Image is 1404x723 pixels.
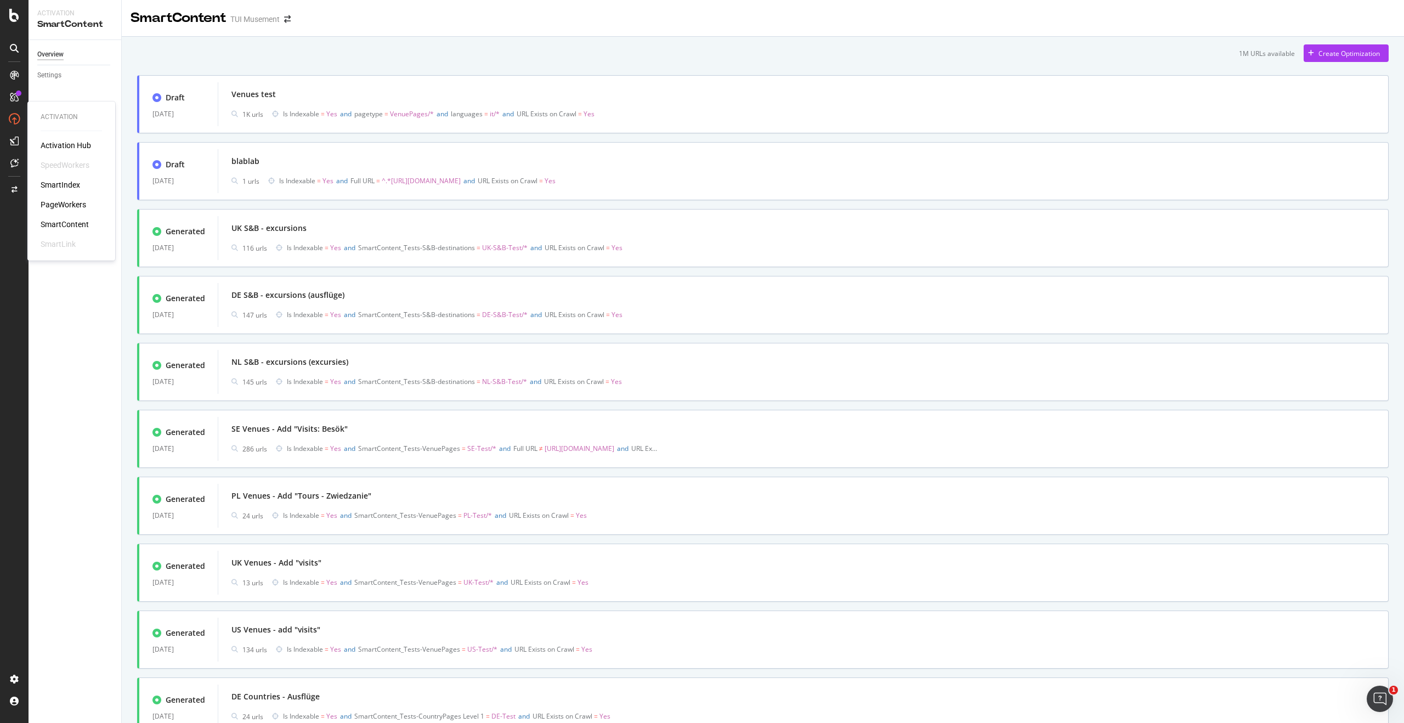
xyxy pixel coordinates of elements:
[496,578,508,587] span: and
[230,14,280,25] div: TUI Musement
[242,645,267,654] div: 134 urls
[326,711,337,721] span: Yes
[539,176,543,185] span: =
[576,511,587,520] span: Yes
[467,645,497,654] span: US-Test/*
[511,578,570,587] span: URL Exists on Crawl
[1304,44,1389,62] button: Create Optimization
[336,176,348,185] span: and
[287,444,323,453] span: Is Indexable
[242,712,263,721] div: 24 urls
[344,377,355,386] span: and
[358,243,475,252] span: SmartContent_Tests-S&B-destinations
[354,109,383,118] span: pagetype
[462,444,466,453] span: =
[584,109,595,118] span: Yes
[231,691,320,702] div: DE Countries - Ausflüge
[514,645,574,654] span: URL Exists on Crawl
[578,109,582,118] span: =
[462,645,466,654] span: =
[231,357,348,368] div: NL S&B - excursions (excursies)
[279,176,315,185] span: Is Indexable
[37,9,112,18] div: Activation
[570,511,574,520] span: =
[330,310,341,319] span: Yes
[41,140,91,151] a: Activation Hub
[242,511,263,521] div: 24 urls
[606,310,610,319] span: =
[477,243,480,252] span: =
[152,710,205,723] div: [DATE]
[350,176,375,185] span: Full URL
[321,711,325,721] span: =
[340,578,352,587] span: and
[41,239,76,250] div: SmartLink
[41,219,89,230] div: SmartContent
[131,9,226,27] div: SmartContent
[322,176,333,185] span: Yes
[451,109,483,118] span: languages
[152,174,205,188] div: [DATE]
[231,223,307,234] div: UK S&B - excursions
[231,423,348,434] div: SE Venues - Add "Visits: Besök"
[509,511,569,520] span: URL Exists on Crawl
[1389,686,1398,694] span: 1
[41,160,89,171] div: SpeedWorkers
[612,243,622,252] span: Yes
[287,377,323,386] span: Is Indexable
[354,578,456,587] span: SmartContent_Tests-VenuePages
[37,70,61,81] div: Settings
[317,176,321,185] span: =
[530,310,542,319] span: and
[463,176,475,185] span: and
[330,243,341,252] span: Yes
[283,578,319,587] span: Is Indexable
[242,244,267,253] div: 116 urls
[41,179,80,190] div: SmartIndex
[166,694,205,705] div: Generated
[166,427,205,438] div: Generated
[495,511,506,520] span: and
[325,310,329,319] span: =
[152,375,205,388] div: [DATE]
[605,377,609,386] span: =
[486,711,490,721] span: =
[242,578,263,588] div: 13 urls
[437,109,448,118] span: and
[330,645,341,654] span: Yes
[502,109,514,118] span: and
[594,711,598,721] span: =
[37,70,114,81] a: Settings
[517,109,576,118] span: URL Exists on Crawl
[166,494,205,505] div: Generated
[330,377,341,386] span: Yes
[1367,686,1393,712] iframe: Intercom live chat
[325,444,329,453] span: =
[41,112,102,122] div: Activation
[358,377,475,386] span: SmartContent_Tests-S&B-destinations
[283,109,319,118] span: Is Indexable
[484,109,488,118] span: =
[611,377,622,386] span: Yes
[321,511,325,520] span: =
[287,645,323,654] span: Is Indexable
[166,360,205,371] div: Generated
[530,243,542,252] span: and
[231,490,371,501] div: PL Venues - Add "Tours - Zwiedzanie"
[242,444,267,454] div: 286 urls
[326,511,337,520] span: Yes
[572,578,576,587] span: =
[513,444,537,453] span: Full URL
[354,711,484,721] span: SmartContent_Tests-CountryPages Level 1
[545,310,604,319] span: URL Exists on Crawl
[544,377,604,386] span: URL Exists on Crawl
[231,624,320,635] div: US Venues - add "visits"
[166,293,205,304] div: Generated
[321,109,325,118] span: =
[231,89,276,100] div: Venues test
[606,243,610,252] span: =
[166,628,205,639] div: Generated
[152,308,205,321] div: [DATE]
[358,645,460,654] span: SmartContent_Tests-VenuePages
